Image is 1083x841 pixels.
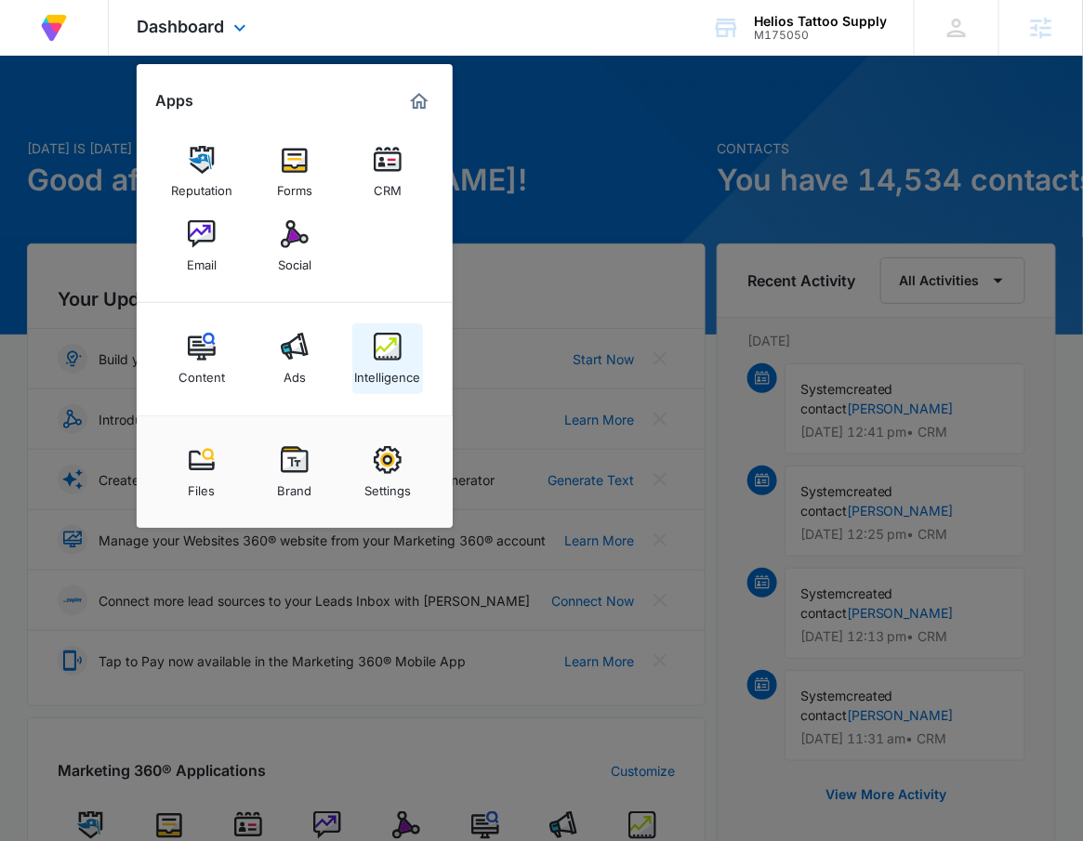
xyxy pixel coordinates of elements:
[187,248,217,272] div: Email
[155,92,193,110] h2: Apps
[352,137,423,207] a: CRM
[259,137,330,207] a: Forms
[171,174,232,198] div: Reputation
[404,86,434,116] a: Marketing 360® Dashboard
[137,17,224,36] span: Dashboard
[277,174,312,198] div: Forms
[364,474,411,498] div: Settings
[189,474,216,498] div: Files
[754,29,887,42] div: account id
[259,437,330,507] a: Brand
[754,14,887,29] div: account name
[259,211,330,282] a: Social
[178,361,225,385] div: Content
[166,211,237,282] a: Email
[166,437,237,507] a: Files
[278,474,312,498] div: Brand
[278,248,311,272] div: Social
[374,174,402,198] div: CRM
[352,323,423,394] a: Intelligence
[352,437,423,507] a: Settings
[37,11,71,45] img: Volusion
[284,361,306,385] div: Ads
[166,137,237,207] a: Reputation
[259,323,330,394] a: Ads
[355,361,421,385] div: Intelligence
[166,323,237,394] a: Content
